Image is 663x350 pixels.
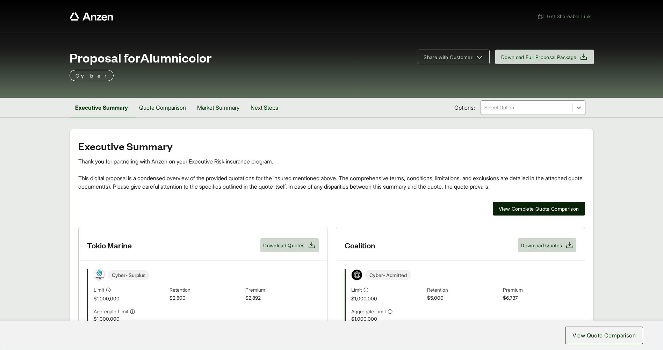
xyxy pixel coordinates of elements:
[351,315,424,322] span: $1,000,000
[94,286,104,293] span: Limit
[418,50,490,64] button: Share with Customer
[78,140,585,152] h2: Executive Summary
[352,270,362,280] img: Coalition
[365,270,411,280] span: Cyber - Admitted
[78,157,585,191] div: Thank you for partnering with Anzen on your Executive Risk insurance program. This digital propos...
[351,295,424,302] span: $1,000,000
[245,294,318,302] span: $2,892
[427,286,500,294] span: Retention
[192,98,245,117] button: Market Summary
[499,205,579,212] span: View Complete Quote Comparison
[351,308,386,315] span: Aggregate Limit
[424,53,473,61] span: Share with Customer
[351,286,362,293] span: Limit
[518,238,576,252] button: Download Quotes
[70,12,113,21] a: Anzen website
[94,315,167,322] span: $1,000,000
[108,270,150,280] span: Cyber - Surplus
[94,308,128,315] span: Aggregate Limit
[94,270,105,280] img: Tokio Marine
[260,238,318,252] button: Download Quotes
[134,98,192,117] button: Quote Comparison
[94,295,167,302] span: $1,000,000
[454,103,475,112] span: Options:
[572,331,636,340] span: View Quote Comparison
[245,98,284,117] button: Next Steps
[427,294,500,302] span: $5,000
[493,202,585,216] button: View Complete Quote Comparison
[537,13,591,20] span: Get Shareable Link
[170,294,243,302] span: $2,500
[521,242,562,249] span: Download Quotes
[503,294,576,302] span: $6,737
[534,10,593,23] button: Get Shareable Link
[495,50,594,64] button: Download Full Proposal Package
[70,98,134,117] button: Executive Summary
[70,50,211,64] span: Proposal for Alumnicolor
[170,286,243,294] span: Retention
[87,240,132,250] h3: Tokio Marine
[75,71,108,80] p: Cyber
[245,286,318,294] span: Premium
[263,242,304,249] span: Download Quotes
[345,240,375,250] h3: Coalition
[501,53,577,61] span: Download Full Proposal Package
[565,327,643,344] button: View Quote Comparison
[503,286,576,294] span: Premium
